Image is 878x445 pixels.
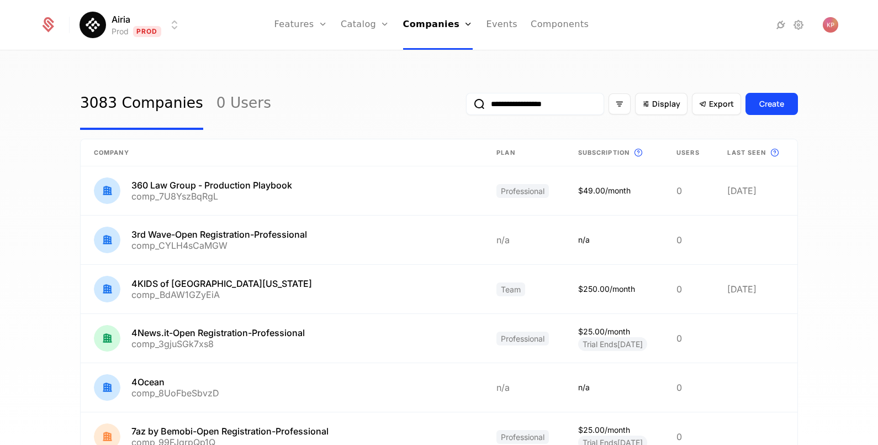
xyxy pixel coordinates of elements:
img: Katrina Peek [823,17,838,33]
button: Open user button [823,17,838,33]
span: Export [709,98,734,109]
div: Prod [112,26,129,37]
button: Create [745,93,798,115]
button: Export [692,93,741,115]
div: Create [759,98,784,109]
a: 3083 Companies [80,78,203,130]
a: Settings [792,18,805,32]
span: Last seen [727,148,766,158]
button: Filter options [609,93,631,114]
th: Plan [483,139,564,166]
button: Select environment [83,13,181,37]
th: Users [663,139,714,166]
a: 0 Users [216,78,271,130]
a: Integrations [774,18,787,32]
button: Display [635,93,687,115]
img: Airia [80,12,106,38]
span: Subscription [578,148,630,158]
span: Airia [112,13,130,26]
th: Company [81,139,483,166]
span: Prod [133,26,161,37]
span: Display [652,98,680,109]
